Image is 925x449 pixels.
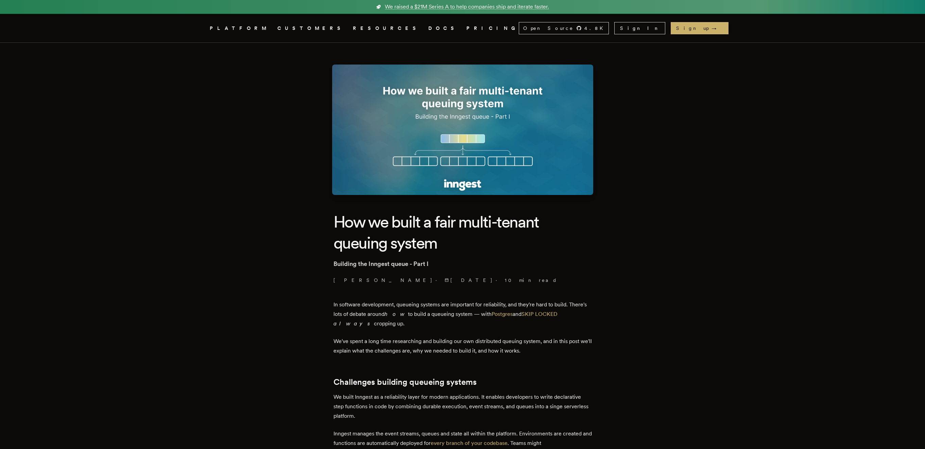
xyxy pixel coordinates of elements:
span: We raised a $21M Series A to help companies ship and iterate faster. [385,3,549,11]
p: · · [333,277,592,284]
a: SKIP LOCKED [521,311,558,317]
img: Featured image for How we built a fair multi-tenant queuing system blog post [332,65,593,195]
h2: Challenges building queueing systems [333,377,592,387]
span: 4.8 K [584,25,607,32]
a: Sign In [614,22,665,34]
a: every branch of your codebase [431,440,508,446]
a: Postgres [492,311,513,317]
h1: How we built a fair multi-tenant queuing system [333,211,592,254]
p: We built Inngest as a reliability layer for modern applications. It enables developers to write d... [333,392,592,421]
p: Building the Inngest queue - Part I [333,259,592,269]
a: DOCS [428,24,458,33]
a: [PERSON_NAME] [333,277,433,284]
button: PLATFORM [210,24,269,33]
a: Sign up [671,22,729,34]
span: Open Source [523,25,573,32]
em: how [384,311,408,317]
p: In software development, queueing systems are important for reliability, and they're hard to buil... [333,300,592,328]
button: RESOURCES [353,24,420,33]
span: 10 min read [505,277,557,284]
p: We've spent a long time researching and building our own distributed queuing system, and in this ... [333,337,592,356]
nav: Global [191,14,735,42]
a: CUSTOMERS [277,24,345,33]
em: always [333,320,374,327]
span: → [712,25,723,32]
a: PRICING [466,24,519,33]
span: [DATE] [445,277,493,284]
